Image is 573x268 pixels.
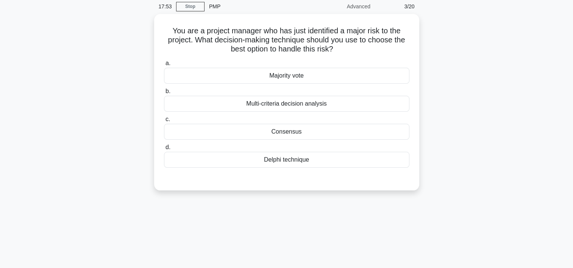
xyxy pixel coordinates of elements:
[165,116,170,122] span: c.
[163,26,410,54] h5: You are a project manager who has just identified a major risk to the project. What decision-maki...
[165,60,170,66] span: a.
[164,96,409,112] div: Multi-criteria decision analysis
[164,152,409,168] div: Delphi technique
[164,68,409,84] div: Majority vote
[164,124,409,140] div: Consensus
[176,2,205,11] a: Stop
[165,144,170,150] span: d.
[165,88,170,94] span: b.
